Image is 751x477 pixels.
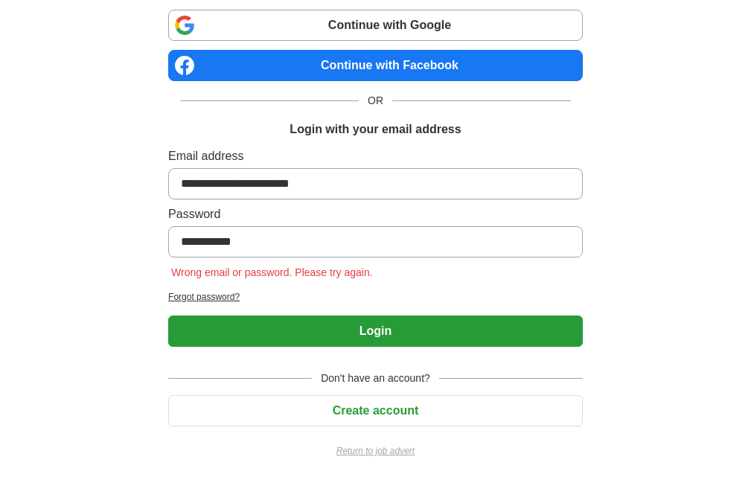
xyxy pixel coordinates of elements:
span: Wrong email or password. Please try again. [168,266,376,278]
a: Return to job advert [168,444,583,458]
a: Forgot password? [168,290,583,304]
button: Login [168,316,583,347]
button: Create account [168,395,583,426]
span: Don't have an account? [312,371,439,386]
a: Continue with Google [168,10,583,41]
h1: Login with your email address [290,121,461,138]
label: Password [168,205,583,223]
a: Create account [168,404,583,417]
span: OR [359,93,392,109]
a: Continue with Facebook [168,50,583,81]
label: Email address [168,147,583,165]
